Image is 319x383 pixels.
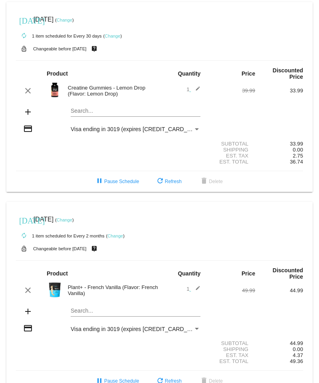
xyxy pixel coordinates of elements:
[199,179,223,184] span: Delete
[273,267,303,280] strong: Discounted Price
[207,159,255,165] div: Est. Total
[103,34,122,38] small: ( )
[191,285,200,295] mat-icon: edit
[207,88,255,94] div: 39.99
[293,147,303,153] span: 0.00
[33,46,87,51] small: Changeable before [DATE]
[89,44,99,54] mat-icon: live_help
[19,31,29,41] mat-icon: autorenew
[255,88,303,94] div: 33.99
[23,285,33,295] mat-icon: clear
[55,18,74,22] small: ( )
[71,108,200,114] input: Search...
[186,286,200,292] span: 1
[57,217,72,222] a: Change
[290,159,303,165] span: 36.74
[178,70,200,77] strong: Quantity
[255,141,303,147] div: 33.99
[242,70,255,77] strong: Price
[178,270,200,277] strong: Quantity
[23,86,33,96] mat-icon: clear
[55,217,74,222] small: ( )
[64,85,160,97] div: Creatine Gummies - Lemon Drop (Flavor: Lemon Drop)
[71,126,204,132] span: Visa ending in 3019 (expires [CREDIT_CARD_DATA])
[19,44,29,54] mat-icon: lock_open
[105,34,120,38] a: Change
[71,326,204,332] span: Visa ending in 3019 (expires [CREDIT_CARD_DATA])
[149,174,188,189] button: Refresh
[23,124,33,134] mat-icon: credit_card
[293,346,303,352] span: 0.00
[155,177,165,186] mat-icon: refresh
[207,141,255,147] div: Subtotal
[207,287,255,293] div: 49.99
[71,126,200,132] mat-select: Payment Method
[191,86,200,96] mat-icon: edit
[107,233,123,238] a: Change
[207,352,255,358] div: Est. Tax
[290,358,303,364] span: 49.36
[64,284,160,296] div: Plant+ - French Vanilla (Flavor: French Vanilla)
[95,179,139,184] span: Pause Schedule
[207,358,255,364] div: Est. Total
[207,153,255,159] div: Est. Tax
[89,243,99,254] mat-icon: live_help
[207,147,255,153] div: Shipping
[19,231,29,241] mat-icon: autorenew
[33,246,87,251] small: Changeable before [DATE]
[293,153,303,159] span: 2.75
[23,307,33,316] mat-icon: add
[255,340,303,346] div: 44.99
[19,215,29,225] mat-icon: [DATE]
[16,233,105,238] small: 1 item scheduled for Every 2 months
[47,282,63,298] img: Image-1-Carousel-Plant-Vanilla-no-badge-Transp.png
[19,243,29,254] mat-icon: lock_open
[155,179,182,184] span: Refresh
[23,323,33,333] mat-icon: credit_card
[71,308,200,314] input: Search...
[47,82,63,98] img: Image-1-Creatine-Gummies-Roman-Berezecky_optimized.png
[106,233,125,238] small: ( )
[193,174,229,189] button: Delete
[23,107,33,117] mat-icon: add
[16,34,102,38] small: 1 item scheduled for Every 30 days
[207,346,255,352] div: Shipping
[186,86,200,92] span: 1
[273,67,303,80] strong: Discounted Price
[47,270,68,277] strong: Product
[255,287,303,293] div: 44.99
[88,174,145,189] button: Pause Schedule
[199,177,209,186] mat-icon: delete
[47,70,68,77] strong: Product
[242,270,255,277] strong: Price
[95,177,104,186] mat-icon: pause
[293,352,303,358] span: 4.37
[207,340,255,346] div: Subtotal
[57,18,72,22] a: Change
[71,326,200,332] mat-select: Payment Method
[19,15,29,25] mat-icon: [DATE]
